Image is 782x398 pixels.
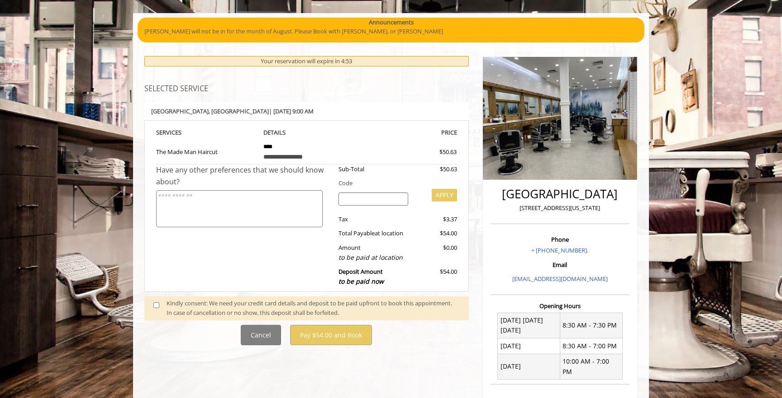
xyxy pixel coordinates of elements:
[332,229,415,238] div: Total Payable
[151,107,314,115] b: [GEOGRAPHIC_DATA] | [DATE] 9:00 AM
[415,215,457,224] div: $3.37
[493,203,627,213] p: [STREET_ADDRESS][US_STATE]
[407,147,457,157] div: $50.63
[560,313,622,338] td: 8:30 AM - 7:30 PM
[144,27,638,36] p: [PERSON_NAME] will not be in for the month of August. Please Book with [PERSON_NAME], or [PERSON_...
[432,189,457,201] button: APPLY
[178,128,181,136] span: S
[332,178,457,188] div: Code
[332,243,415,262] div: Amount
[290,325,372,345] button: Pay $54.00 and Book
[167,299,460,318] div: Kindly consent: We need your credit card details and deposit to be paid upfront to book this appo...
[491,303,629,309] h3: Opening Hours
[498,313,560,338] td: [DATE] [DATE] [DATE]
[369,18,414,27] b: Announcements
[257,127,357,138] th: DETAILS
[560,338,622,354] td: 8:30 AM - 7:00 PM
[144,85,469,93] h3: SELECTED SERVICE
[339,267,384,286] b: Deposit Amount
[339,253,409,262] div: to be paid at location
[144,56,469,66] div: Your reservation will expire in 4:53
[498,354,560,379] td: [DATE]
[156,164,332,187] div: Have any other preferences that we should know about?
[531,246,588,254] a: + [PHONE_NUMBER].
[493,236,627,243] h3: Phone
[209,107,269,115] span: , [GEOGRAPHIC_DATA]
[415,229,457,238] div: $54.00
[560,354,622,379] td: 10:00 AM - 7:00 PM
[415,267,457,286] div: $54.00
[493,187,627,201] h2: [GEOGRAPHIC_DATA]
[375,229,403,237] span: at location
[357,127,457,138] th: PRICE
[332,215,415,224] div: Tax
[241,325,281,345] button: Cancel
[339,277,384,286] span: to be paid now
[493,262,627,268] h3: Email
[156,138,257,164] td: The Made Man Haircut
[415,243,457,262] div: $0.00
[415,164,457,174] div: $50.63
[332,164,415,174] div: Sub-Total
[512,275,608,283] a: [EMAIL_ADDRESS][DOMAIN_NAME]
[498,338,560,354] td: [DATE]
[156,127,257,138] th: SERVICE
